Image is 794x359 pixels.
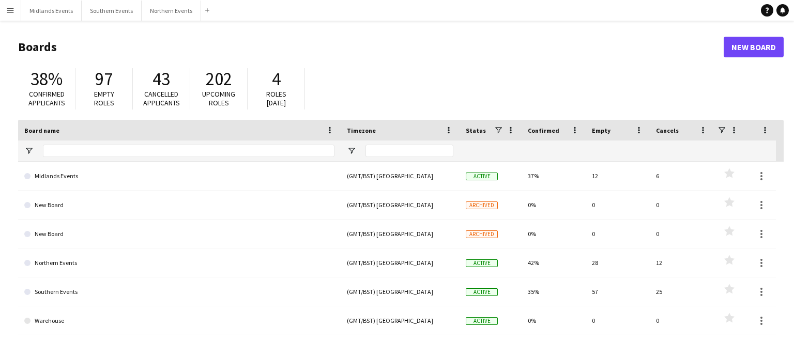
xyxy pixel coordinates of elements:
span: 4 [272,68,281,90]
span: Cancelled applicants [143,89,180,107]
span: Archived [466,201,498,209]
div: 0% [522,191,586,219]
span: Active [466,259,498,267]
button: Southern Events [82,1,142,21]
div: 12 [650,248,714,277]
button: Midlands Events [21,1,82,21]
div: 57 [586,277,650,306]
input: Timezone Filter Input [365,145,453,157]
div: 0 [650,220,714,248]
span: Status [466,127,486,134]
button: Open Filter Menu [347,146,356,155]
span: Upcoming roles [202,89,235,107]
div: 0 [650,191,714,219]
div: (GMT/BST) [GEOGRAPHIC_DATA] [341,191,460,219]
span: Archived [466,230,498,238]
span: Roles [DATE] [266,89,286,107]
span: Active [466,317,498,325]
div: 0% [522,306,586,335]
div: 35% [522,277,586,306]
span: Empty [592,127,610,134]
div: 12 [586,162,650,190]
div: 0 [586,220,650,248]
span: Confirmed applicants [28,89,65,107]
a: Southern Events [24,277,334,306]
div: (GMT/BST) [GEOGRAPHIC_DATA] [341,162,460,190]
span: Empty roles [94,89,114,107]
div: 0% [522,220,586,248]
a: New Board [24,220,334,248]
span: Active [466,288,498,296]
div: 0 [586,191,650,219]
div: 42% [522,248,586,277]
span: Active [466,173,498,180]
div: 25 [650,277,714,306]
a: Northern Events [24,248,334,277]
span: Board name [24,127,59,134]
div: 28 [586,248,650,277]
button: Open Filter Menu [24,146,34,155]
span: Timezone [347,127,376,134]
div: (GMT/BST) [GEOGRAPHIC_DATA] [341,277,460,306]
a: Midlands Events [24,162,334,191]
div: 0 [650,306,714,335]
span: 202 [206,68,232,90]
div: 6 [650,162,714,190]
span: 43 [152,68,170,90]
span: 38% [30,68,63,90]
a: New Board [24,191,334,220]
div: (GMT/BST) [GEOGRAPHIC_DATA] [341,248,460,277]
a: New Board [724,37,784,57]
span: Confirmed [528,127,559,134]
div: (GMT/BST) [GEOGRAPHIC_DATA] [341,220,460,248]
button: Northern Events [142,1,201,21]
div: 0 [586,306,650,335]
span: Cancels [656,127,679,134]
h1: Boards [18,39,724,55]
input: Board name Filter Input [43,145,334,157]
a: Warehouse [24,306,334,335]
div: (GMT/BST) [GEOGRAPHIC_DATA] [341,306,460,335]
div: 37% [522,162,586,190]
span: 97 [95,68,113,90]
